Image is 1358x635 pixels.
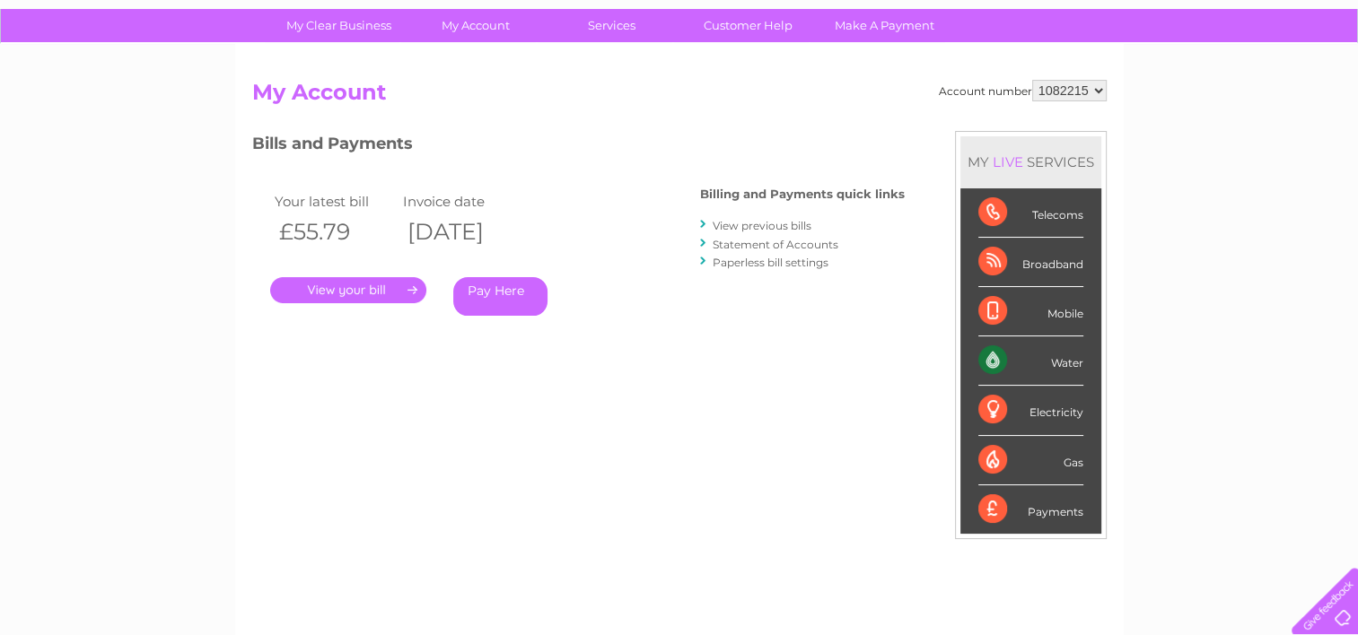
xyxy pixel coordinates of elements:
a: Blog [1202,76,1228,90]
img: logo.png [48,47,139,101]
a: My Clear Business [265,9,413,42]
a: View previous bills [713,219,811,232]
h4: Billing and Payments quick links [700,187,905,201]
a: Contact [1239,76,1283,90]
h2: My Account [252,80,1107,114]
td: Your latest bill [270,189,399,213]
a: Make A Payment [810,9,959,42]
a: Paperless bill settings [713,256,828,269]
div: Account number [939,80,1107,101]
a: Log out [1299,76,1341,90]
div: Water [978,336,1083,386]
div: Electricity [978,386,1083,435]
a: My Account [401,9,549,42]
div: LIVE [989,153,1027,170]
a: Telecoms [1137,76,1191,90]
th: £55.79 [270,213,399,250]
a: Services [538,9,686,42]
a: Pay Here [453,277,548,316]
div: Clear Business is a trading name of Verastar Limited (registered in [GEOGRAPHIC_DATA] No. 3667643... [256,10,1104,87]
a: Water [1042,76,1076,90]
div: Mobile [978,287,1083,336]
h3: Bills and Payments [252,131,905,162]
a: 0333 014 3131 [1020,9,1143,31]
a: Statement of Accounts [713,238,838,251]
th: [DATE] [399,213,528,250]
div: Broadband [978,238,1083,287]
div: Gas [978,436,1083,485]
td: Invoice date [399,189,528,213]
div: Telecoms [978,188,1083,238]
a: Customer Help [674,9,822,42]
a: . [270,277,426,303]
a: Energy [1087,76,1126,90]
div: Payments [978,485,1083,534]
div: MY SERVICES [960,136,1101,187]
